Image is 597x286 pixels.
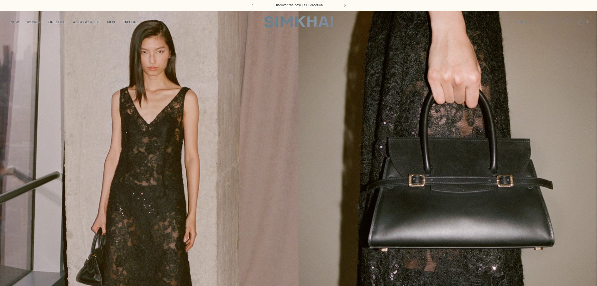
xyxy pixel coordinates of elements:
[548,16,561,28] a: Go to the account page
[516,15,533,29] button: EUR €
[107,15,115,29] a: MEN
[561,16,574,28] a: Wishlist
[10,15,19,29] a: NEW
[584,19,589,24] span: 0
[275,3,323,8] a: Discover the new Fall Collection
[574,16,587,28] a: Open cart modal
[535,16,547,28] a: Open search modal
[123,15,139,29] a: EXPLORE
[26,15,41,29] a: WOMEN
[73,15,99,29] a: ACCESSORIES
[264,16,333,28] a: SIMKHAI
[48,15,65,29] a: DRESSES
